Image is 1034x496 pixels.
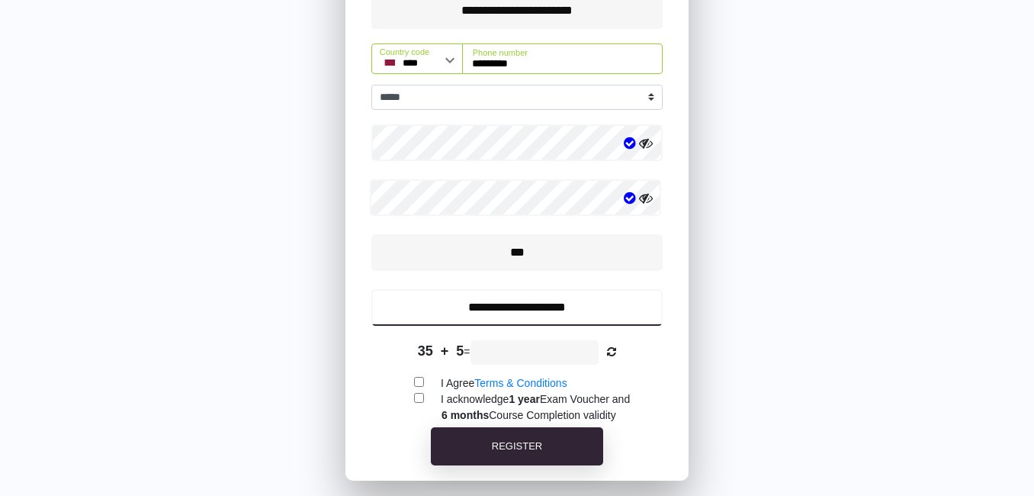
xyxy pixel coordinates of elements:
b: 6 months [442,409,489,421]
span: REGISTER [492,440,542,452]
b: 1 year [509,393,539,405]
label: Phone number [473,47,528,60]
button: REGISTER [431,427,603,465]
span: I acknowledge Exam Voucher and [441,393,630,405]
label: Country code [380,46,429,59]
a: Terms & Conditions [474,377,567,389]
div: = [345,340,689,365]
span: 35 + 5 [418,343,464,359]
span: I Agree [441,377,567,389]
span: Course Completion validity [442,409,616,421]
i: Refresh [607,346,616,357]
